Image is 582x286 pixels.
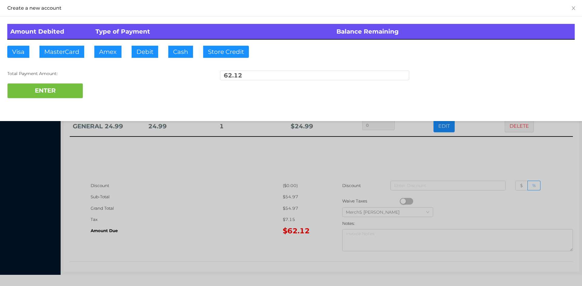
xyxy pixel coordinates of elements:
[7,71,196,77] div: Total Payment Amount:
[7,46,29,58] button: Visa
[39,46,84,58] button: MasterCard
[203,46,249,58] button: Store Credit
[168,46,193,58] button: Cash
[132,46,158,58] button: Debit
[7,5,575,12] div: Create a new account
[7,24,92,39] th: Amount Debited
[7,83,83,98] button: ENTER
[94,46,122,58] button: Amex
[571,6,576,11] i: icon: close
[92,24,334,39] th: Type of Payment
[333,24,575,39] th: Balance Remaining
